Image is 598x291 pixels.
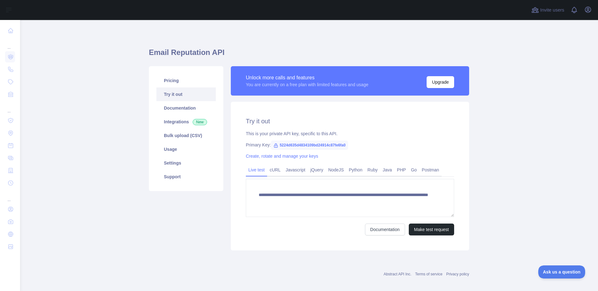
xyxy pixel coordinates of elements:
a: Documentation [365,224,405,235]
a: Privacy policy [446,272,469,276]
a: NodeJS [326,165,346,175]
a: Usage [156,142,216,156]
a: Pricing [156,74,216,87]
div: ... [5,101,15,114]
a: Abstract API Inc. [384,272,412,276]
a: Documentation [156,101,216,115]
button: Invite users [530,5,565,15]
div: ... [5,37,15,50]
a: Try it out [156,87,216,101]
button: Upgrade [427,76,454,88]
a: Postman [419,165,442,175]
a: cURL [267,165,283,175]
h2: Try it out [246,117,454,126]
a: Terms of service [415,272,442,276]
a: Ruby [365,165,380,175]
a: Bulk upload (CSV) [156,129,216,142]
a: Create, rotate and manage your keys [246,154,318,159]
a: Python [346,165,365,175]
a: jQuery [308,165,326,175]
a: Support [156,170,216,184]
a: Settings [156,156,216,170]
a: Go [408,165,419,175]
span: 5224d635d4834109bd24914c87fe6fa0 [271,141,348,150]
iframe: Toggle Customer Support [538,265,585,279]
div: This is your private API key, specific to this API. [246,131,454,137]
h1: Email Reputation API [149,47,469,62]
a: PHP [394,165,408,175]
a: Java [380,165,395,175]
a: Javascript [283,165,308,175]
div: Unlock more calls and features [246,74,368,81]
span: Invite users [540,7,564,14]
div: You are currently on a free plan with limited features and usage [246,81,368,88]
a: Live test [246,165,267,175]
div: Primary Key: [246,142,454,148]
span: New [193,119,207,125]
a: Integrations New [156,115,216,129]
div: ... [5,190,15,202]
button: Make test request [409,224,454,235]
